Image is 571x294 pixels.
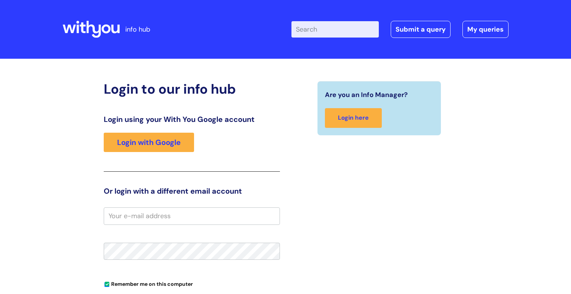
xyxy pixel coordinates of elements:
label: Remember me on this computer [104,279,193,287]
div: You can uncheck this option if you're logging in from a shared device [104,278,280,290]
span: Are you an Info Manager? [325,89,408,101]
input: Search [291,21,379,38]
a: Login with Google [104,133,194,152]
a: Submit a query [391,21,451,38]
a: My queries [462,21,509,38]
input: Your e-mail address [104,207,280,224]
h3: Login using your With You Google account [104,115,280,124]
a: Login here [325,108,382,128]
h3: Or login with a different email account [104,187,280,196]
input: Remember me on this computer [104,282,109,287]
h2: Login to our info hub [104,81,280,97]
p: info hub [125,23,150,35]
